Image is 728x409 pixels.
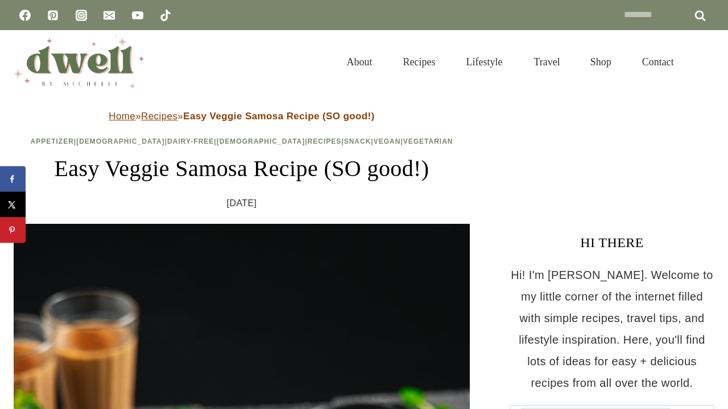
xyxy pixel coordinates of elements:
[141,111,177,122] a: Recipes
[70,4,93,27] a: Instagram
[30,137,453,145] span: | | | | | | |
[575,42,627,82] a: Shop
[451,42,518,82] a: Lifestyle
[332,42,689,82] nav: Primary Navigation
[388,42,451,82] a: Recipes
[183,111,375,122] strong: Easy Veggie Samosa Recipe (SO good!)
[374,137,401,145] a: Vegan
[332,42,388,82] a: About
[308,137,342,145] a: Recipes
[98,4,121,27] a: Email
[510,232,714,253] h3: HI THERE
[695,52,714,72] button: View Search Form
[30,137,73,145] a: Appetizer
[217,137,305,145] a: [DEMOGRAPHIC_DATA]
[76,137,165,145] a: [DEMOGRAPHIC_DATA]
[109,111,374,122] span: » »
[627,42,689,82] a: Contact
[42,4,64,27] a: Pinterest
[14,4,36,27] a: Facebook
[518,42,575,82] a: Travel
[14,36,144,88] img: DWELL by michelle
[227,195,257,212] time: [DATE]
[403,137,453,145] a: Vegetarian
[14,152,470,186] h1: Easy Veggie Samosa Recipe (SO good!)
[126,4,149,27] a: YouTube
[109,111,135,122] a: Home
[510,264,714,394] p: Hi! I'm [PERSON_NAME]. Welcome to my little corner of the internet filled with simple recipes, tr...
[167,137,214,145] a: Dairy-Free
[344,137,371,145] a: Snack
[154,4,177,27] a: TikTok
